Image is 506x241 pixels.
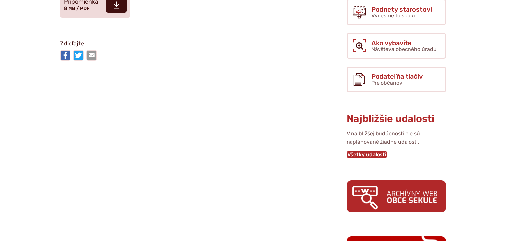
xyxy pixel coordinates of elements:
p: Zdieľajte [60,39,294,49]
a: Všetky udalosti [347,151,387,158]
span: Vyriešme to spolu [371,13,415,19]
img: archiv.png [347,180,446,212]
img: Zdieľať na Twitteri [73,50,84,61]
span: Podateľňa tlačív [371,73,423,80]
img: Zdieľať e-mailom [86,50,97,61]
span: Návšteva obecného úradu [371,46,436,52]
span: Podnety starostovi [371,6,432,13]
a: Ako vybavíte Návšteva obecného úradu [347,33,446,59]
p: V najbližšej budúcnosti nie sú naplánované žiadne udalosti. [347,129,446,147]
img: Zdieľať na Facebooku [60,50,70,61]
h3: Najbližšie udalosti [347,113,446,124]
span: Ako vybavíte [371,39,436,46]
span: 8 MB / PDF [64,6,90,11]
a: Podateľňa tlačív Pre občanov [347,67,446,92]
span: Pre občanov [371,80,402,86]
